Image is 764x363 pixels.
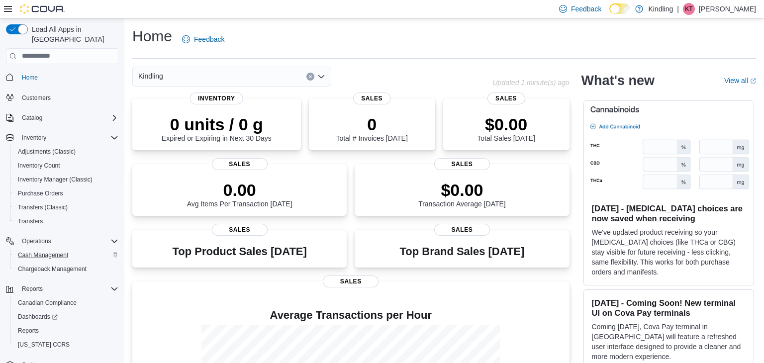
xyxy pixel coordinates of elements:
button: Cash Management [10,248,122,262]
button: Reports [10,324,122,338]
a: Inventory Count [14,160,64,172]
button: Chargeback Management [10,262,122,276]
span: Transfers [14,215,118,227]
h1: Home [132,26,172,46]
span: Dashboards [18,313,58,321]
button: Operations [18,235,55,247]
span: Sales [212,158,268,170]
button: Purchase Orders [10,186,122,200]
span: Transfers [18,217,43,225]
a: Canadian Compliance [14,297,81,309]
button: Clear input [306,73,314,81]
span: Purchase Orders [18,189,63,197]
p: We've updated product receiving so your [MEDICAL_DATA] choices (like THCa or CBG) stay visible fo... [592,227,746,277]
p: $0.00 [418,180,506,200]
a: Adjustments (Classic) [14,146,80,158]
p: Updated 1 minute(s) ago [492,79,569,87]
span: Load All Apps in [GEOGRAPHIC_DATA] [28,24,118,44]
div: Total # Invoices [DATE] [336,114,407,142]
span: Customers [22,94,51,102]
div: Total Sales [DATE] [477,114,535,142]
p: Coming [DATE], Cova Pay terminal in [GEOGRAPHIC_DATA] will feature a refreshed user interface des... [592,322,746,362]
p: | [677,3,679,15]
p: 0 units / 0 g [162,114,272,134]
button: Inventory Manager (Classic) [10,173,122,186]
a: Customers [18,92,55,104]
span: Transfers (Classic) [14,201,118,213]
a: Reports [14,325,43,337]
span: Sales [323,275,379,287]
button: [US_STATE] CCRS [10,338,122,352]
span: Adjustments (Classic) [18,148,76,156]
button: Inventory [2,131,122,145]
button: Adjustments (Classic) [10,145,122,159]
span: Chargeback Management [18,265,87,273]
button: Transfers (Classic) [10,200,122,214]
span: Home [22,74,38,82]
span: Inventory Count [18,162,60,170]
span: Reports [18,283,118,295]
h3: Top Brand Sales [DATE] [400,246,525,258]
button: Canadian Compliance [10,296,122,310]
h4: Average Transactions per Hour [140,309,562,321]
span: Operations [18,235,118,247]
span: Adjustments (Classic) [14,146,118,158]
a: Home [18,72,42,84]
a: View allExternal link [724,77,756,85]
a: Dashboards [14,311,62,323]
span: Reports [22,285,43,293]
button: Operations [2,234,122,248]
span: Canadian Compliance [18,299,77,307]
span: Cash Management [14,249,118,261]
span: Sales [434,158,490,170]
div: Avg Items Per Transaction [DATE] [187,180,292,208]
span: Inventory [18,132,118,144]
span: Sales [212,224,268,236]
p: $0.00 [477,114,535,134]
button: Open list of options [317,73,325,81]
div: Expired or Expiring in Next 30 Days [162,114,272,142]
span: Purchase Orders [14,187,118,199]
a: Chargeback Management [14,263,91,275]
a: Feedback [178,29,228,49]
a: Transfers [14,215,47,227]
span: Feedback [571,4,601,14]
span: Sales [487,92,525,104]
p: Kindling [648,3,673,15]
button: Transfers [10,214,122,228]
span: Inventory [190,92,243,104]
span: Operations [22,237,51,245]
h3: [DATE] - Coming Soon! New terminal UI on Cova Pay terminals [592,298,746,318]
button: Catalog [18,112,46,124]
p: 0.00 [187,180,292,200]
a: Cash Management [14,249,72,261]
p: 0 [336,114,407,134]
span: Feedback [194,34,224,44]
span: Sales [353,92,391,104]
span: Sales [434,224,490,236]
button: Catalog [2,111,122,125]
button: Customers [2,91,122,105]
div: Transaction Average [DATE] [418,180,506,208]
a: Transfers (Classic) [14,201,72,213]
span: Inventory Count [14,160,118,172]
span: Catalog [22,114,42,122]
span: Canadian Compliance [14,297,118,309]
span: [US_STATE] CCRS [18,341,70,349]
h3: [DATE] - [MEDICAL_DATA] choices are now saved when receiving [592,203,746,223]
span: Catalog [18,112,118,124]
button: Inventory Count [10,159,122,173]
span: Home [18,71,118,84]
span: Chargeback Management [14,263,118,275]
button: Inventory [18,132,50,144]
a: Dashboards [10,310,122,324]
a: Purchase Orders [14,187,67,199]
h2: What's new [581,73,655,89]
svg: External link [750,78,756,84]
button: Home [2,70,122,85]
span: Dashboards [14,311,118,323]
span: Inventory [22,134,46,142]
button: Reports [2,282,122,296]
span: Inventory Manager (Classic) [14,174,118,185]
